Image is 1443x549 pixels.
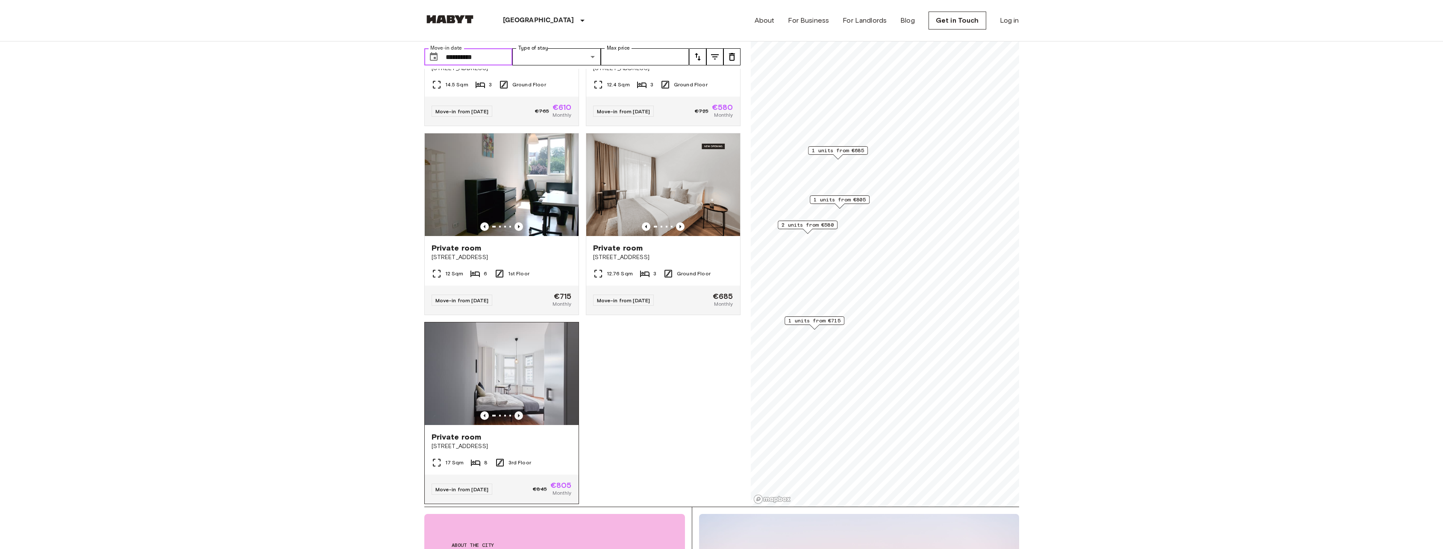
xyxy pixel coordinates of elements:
[1000,15,1019,26] a: Log in
[650,81,653,89] span: 3
[550,481,572,489] span: €805
[712,103,733,111] span: €580
[653,270,656,277] span: 3
[677,270,711,277] span: Ground Floor
[586,133,741,315] a: Marketing picture of unit DE-01-262-002-02Previous imagePrevious imagePrivate room[STREET_ADDRESS...
[445,81,468,89] span: 14.5 Sqm
[808,146,868,159] div: Map marker
[480,411,489,420] button: Previous image
[484,270,487,277] span: 6
[597,297,650,304] span: Move-in from [DATE]
[714,111,733,119] span: Monthly
[586,133,740,236] img: Marketing picture of unit DE-01-262-002-02
[788,15,829,26] a: For Business
[432,243,482,253] span: Private room
[435,486,489,493] span: Move-in from [DATE]
[929,12,986,30] a: Get in Touch
[514,411,523,420] button: Previous image
[695,107,708,115] span: €725
[674,81,708,89] span: Ground Floor
[778,221,838,234] div: Map marker
[424,133,579,315] a: Marketing picture of unit DE-01-041-02MPrevious imagePrevious imagePrivate room[STREET_ADDRESS]12...
[814,196,866,204] span: 1 units from €805
[553,300,571,308] span: Monthly
[810,195,870,209] div: Map marker
[642,222,650,231] button: Previous image
[445,459,464,466] span: 17 Sqm
[812,147,864,154] span: 1 units from €685
[484,459,488,466] span: 8
[508,270,529,277] span: 1st Floor
[514,222,523,231] button: Previous image
[452,541,658,549] span: About the city
[435,108,489,115] span: Move-in from [DATE]
[788,317,841,325] span: 1 units from €715
[425,48,442,65] button: Choose date, selected date is 1 Oct 2025
[689,48,706,65] button: tune
[900,15,915,26] a: Blog
[535,107,549,115] span: €765
[432,253,572,262] span: [STREET_ADDRESS]
[425,133,579,236] img: Marketing picture of unit DE-01-041-02M
[445,270,464,277] span: 12 Sqm
[723,48,741,65] button: tune
[782,221,834,229] span: 2 units from €580
[843,15,887,26] a: For Landlords
[424,15,476,24] img: Habyt
[755,15,775,26] a: About
[432,442,572,451] span: [STREET_ADDRESS]
[425,322,579,425] img: Marketing picture of unit DE-01-047-05H
[503,15,574,26] p: [GEOGRAPHIC_DATA]
[432,432,482,442] span: Private room
[512,81,546,89] span: Ground Floor
[597,108,650,115] span: Move-in from [DATE]
[489,81,492,89] span: 3
[593,243,643,253] span: Private room
[706,48,723,65] button: tune
[430,44,462,52] label: Move-in date
[714,300,733,308] span: Monthly
[713,292,733,300] span: €685
[480,222,489,231] button: Previous image
[607,44,630,52] label: Max price
[753,494,791,504] a: Mapbox logo
[553,489,571,497] span: Monthly
[424,322,579,504] a: Marketing picture of unit DE-01-047-05HPrevious imagePrevious imagePrivate room[STREET_ADDRESS]17...
[508,459,531,466] span: 3rd Floor
[518,44,548,52] label: Type of stay
[785,316,844,330] div: Map marker
[607,81,630,89] span: 12.4 Sqm
[435,297,489,304] span: Move-in from [DATE]
[607,270,633,277] span: 12.76 Sqm
[554,292,572,300] span: €715
[533,485,547,493] span: €845
[676,222,685,231] button: Previous image
[593,253,733,262] span: [STREET_ADDRESS]
[553,111,571,119] span: Monthly
[553,103,572,111] span: €610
